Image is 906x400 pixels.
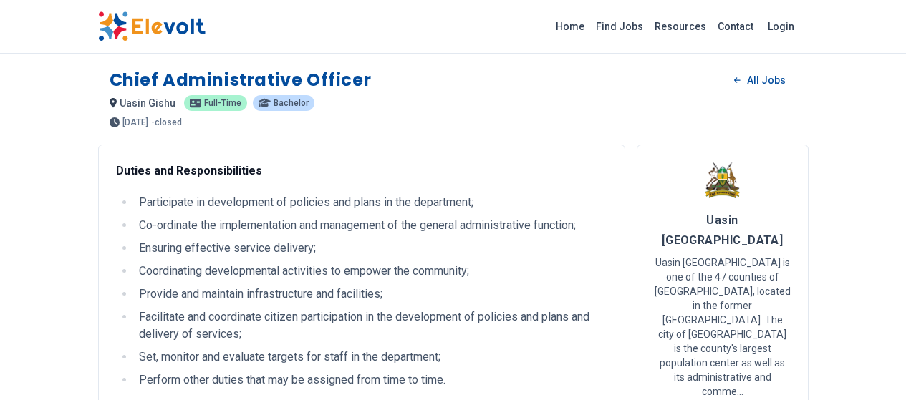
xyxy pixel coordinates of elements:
[649,15,712,38] a: Resources
[135,240,607,257] li: Ensuring effective service delivery;
[116,164,262,177] strong: Duties and Responsibilities
[135,348,607,366] li: Set, monitor and evaluate targets for staff in the department;
[151,118,182,127] p: - closed
[135,371,607,389] li: Perform other duties that may be assigned from time to time.
[135,194,607,211] li: Participate in development of policies and plans in the department;
[590,15,649,38] a: Find Jobs
[723,69,796,91] a: All Jobs
[120,97,175,109] span: uasin gishu
[759,12,803,41] a: Login
[122,118,148,127] span: [DATE]
[655,255,791,399] p: Uasin [GEOGRAPHIC_DATA] is one of the 47 counties of [GEOGRAPHIC_DATA], located in the former [GE...
[110,69,372,92] h1: Chief Administrative Officer
[135,263,607,280] li: Coordinating developmental activities to empower the community;
[662,213,784,247] span: Uasin [GEOGRAPHIC_DATA]
[135,217,607,234] li: Co-ordinate the implementation and management of the general administrative function;
[135,286,607,303] li: Provide and maintain infrastructure and facilities;
[204,99,241,107] span: full-time
[705,162,741,198] img: Uasin Gishu County
[712,15,759,38] a: Contact
[98,11,206,42] img: Elevolt
[135,308,607,343] li: Facilitate and coordinate citizen participation in the development of policies and plans and deli...
[550,15,590,38] a: Home
[274,99,309,107] span: bachelor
